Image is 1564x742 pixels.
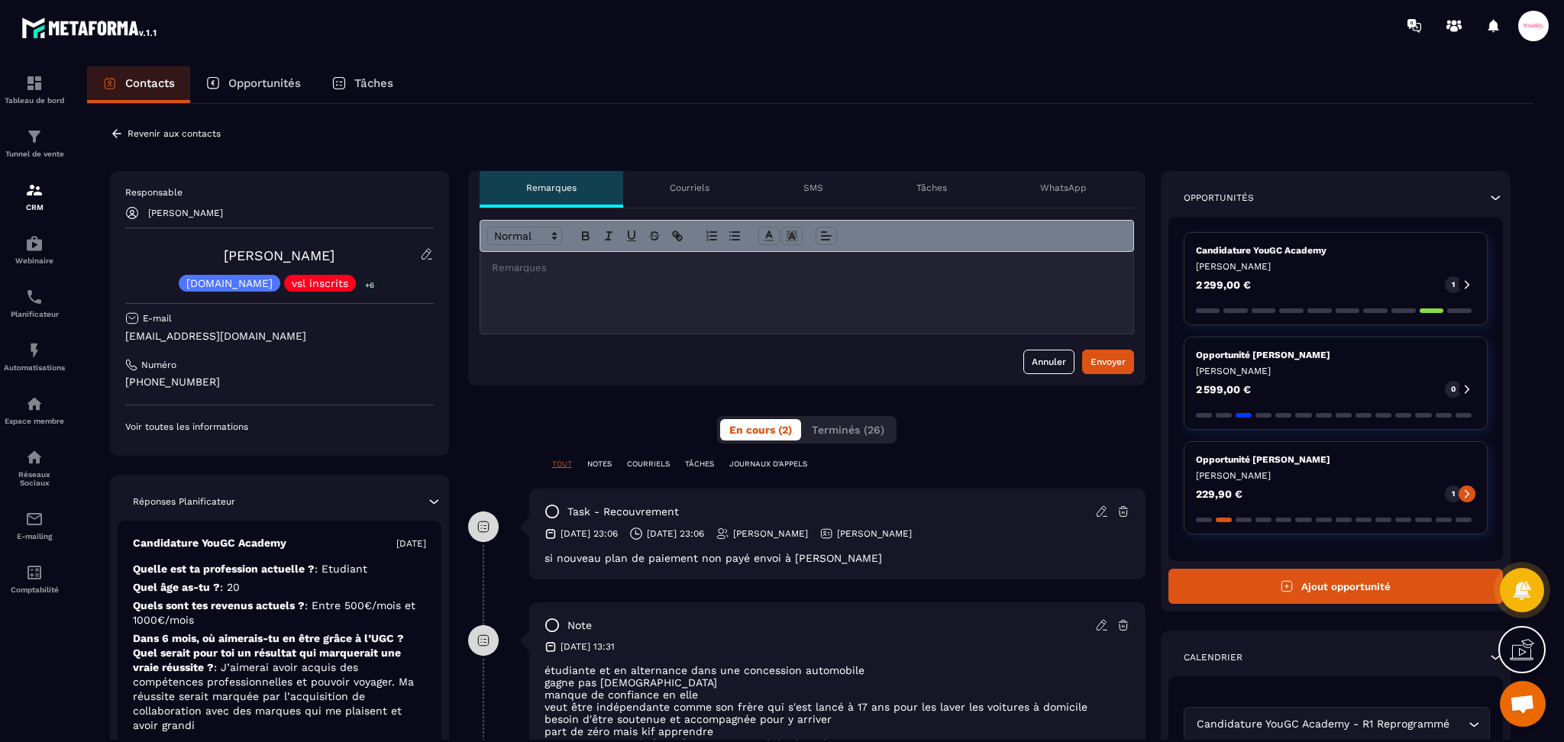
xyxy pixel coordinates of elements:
[141,359,176,371] p: Numéro
[148,208,223,218] p: [PERSON_NAME]
[1451,384,1456,395] p: 0
[552,459,572,469] p: TOUT
[87,66,190,103] a: Contacts
[544,713,1130,725] p: besoin d'être soutenue et accompagnée pour y arriver
[4,276,65,330] a: schedulerschedulerPlanificateur
[670,182,709,194] p: Courriels
[1082,350,1134,374] button: Envoyer
[190,66,316,103] a: Opportunités
[125,186,434,198] p: Responsable
[1091,354,1126,369] div: Envoyer
[143,312,172,324] p: E-mail
[4,96,65,105] p: Tableau de bord
[1452,279,1455,290] p: 1
[1196,279,1251,290] p: 2 299,00 €
[125,375,434,389] p: [PHONE_NUMBER]
[4,417,65,425] p: Espace membre
[125,76,175,90] p: Contacts
[186,278,273,289] p: [DOMAIN_NAME]
[21,14,159,41] img: logo
[729,424,792,436] span: En cours (2)
[125,329,434,344] p: [EMAIL_ADDRESS][DOMAIN_NAME]
[1196,244,1476,256] p: Candidature YouGC Academy
[4,498,65,552] a: emailemailE-mailing
[544,701,1130,713] p: veut être indépendante comme son frère qui s'est lancé à 17 ans pour les laver les voitures à dom...
[25,127,44,146] img: formation
[1040,182,1087,194] p: WhatsApp
[1196,469,1476,482] p: [PERSON_NAME]
[803,182,823,194] p: SMS
[354,76,393,90] p: Tâches
[812,424,884,436] span: Terminés (26)
[4,63,65,116] a: formationformationTableau de bord
[128,128,221,139] p: Revenir aux contacts
[4,437,65,498] a: social-networksocial-networkRéseaux Sociaux
[916,182,947,194] p: Tâches
[1196,453,1476,466] p: Opportunité [PERSON_NAME]
[25,563,44,582] img: accountant
[567,618,592,633] p: note
[4,383,65,437] a: automationsautomationsEspace membre
[133,598,426,627] p: Quels sont tes revenus actuels ?
[729,459,807,469] p: JOURNAUX D'APPELS
[1184,707,1490,742] div: Search for option
[526,182,577,194] p: Remarques
[544,664,1130,676] p: étudiante et en alternance dans une concession automobile
[561,527,618,540] p: [DATE] 23:06
[224,247,334,263] a: [PERSON_NAME]
[561,640,615,653] p: [DATE] 13:31
[567,505,679,519] p: task - recouvrement
[4,470,65,487] p: Réseaux Sociaux
[25,288,44,306] img: scheduler
[1453,716,1465,733] input: Search for option
[4,169,65,223] a: formationformationCRM
[25,341,44,360] img: automations
[1184,192,1254,204] p: Opportunités
[4,310,65,318] p: Planificateur
[133,562,426,576] p: Quelle est ta profession actuelle ?
[4,150,65,158] p: Tunnel de vente
[1196,384,1251,395] p: 2 599,00 €
[316,66,409,103] a: Tâches
[1196,260,1476,273] p: [PERSON_NAME]
[1196,365,1476,377] p: [PERSON_NAME]
[1196,349,1476,361] p: Opportunité [PERSON_NAME]
[4,552,65,605] a: accountantaccountantComptabilité
[837,527,912,540] p: [PERSON_NAME]
[292,278,348,289] p: vsl inscrits
[396,537,426,550] p: [DATE]
[544,552,1130,564] div: si nouveau plan de paiement non payé envoi à [PERSON_NAME]
[4,330,65,383] a: automationsautomationsAutomatisations
[4,116,65,169] a: formationformationTunnel de vente
[685,459,714,469] p: TÂCHES
[1184,651,1242,663] p: Calendrier
[220,581,240,593] span: : 20
[25,448,44,466] img: social-network
[803,419,893,440] button: Terminés (26)
[4,532,65,540] p: E-mailing
[1194,716,1453,733] span: Candidature YouGC Academy - R1 Reprogrammé
[133,536,286,550] p: Candidature YouGC Academy
[25,395,44,413] img: automations
[315,563,367,575] span: : Etudiant
[647,527,704,540] p: [DATE] 23:06
[133,661,414,731] span: : J’aimerai avoir acquis des compétences professionnelles et pouvoir voyager. Ma réussite serait ...
[133,631,426,733] p: Dans 6 mois, où aimerais-tu en être grâce à l’UGC ? Quel serait pour toi un résultat qui marquera...
[1023,350,1074,374] button: Annuler
[720,419,801,440] button: En cours (2)
[1452,489,1455,499] p: 1
[25,181,44,199] img: formation
[25,74,44,92] img: formation
[544,676,1130,689] p: gagne pas [DEMOGRAPHIC_DATA]
[1196,489,1242,499] p: 229,90 €
[733,527,808,540] p: [PERSON_NAME]
[25,234,44,253] img: automations
[133,495,235,508] p: Réponses Planificateur
[544,689,1130,701] p: manque de confiance en elle
[4,223,65,276] a: automationsautomationsWebinaire
[4,203,65,211] p: CRM
[133,580,426,595] p: Quel âge as-tu ?
[1500,681,1546,727] a: Ouvrir le chat
[627,459,670,469] p: COURRIELS
[360,277,380,293] p: +6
